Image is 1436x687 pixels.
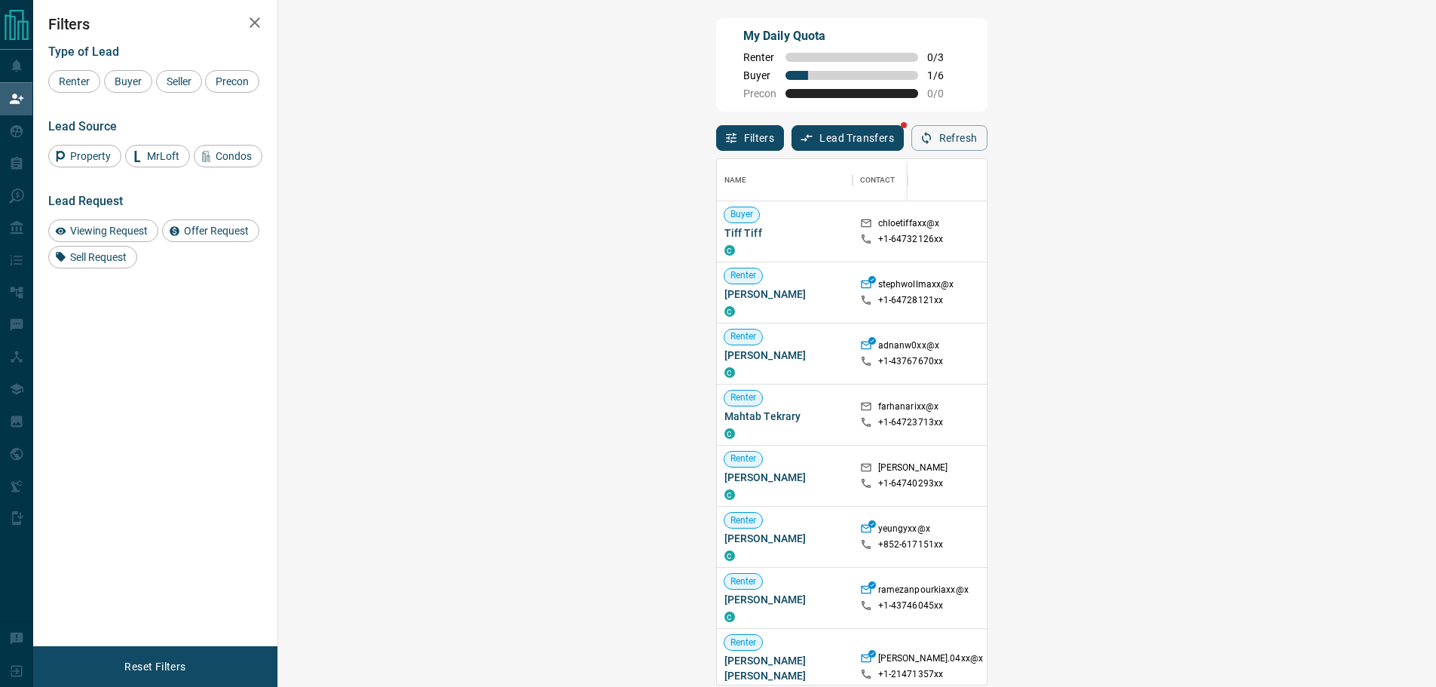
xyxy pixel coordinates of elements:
[878,355,944,368] p: +1- 43767670xx
[109,75,147,87] span: Buyer
[724,159,747,201] div: Name
[927,51,960,63] span: 0 / 3
[724,470,845,485] span: [PERSON_NAME]
[65,251,132,263] span: Sell Request
[724,489,735,500] div: condos.ca
[878,416,944,429] p: +1- 64723713xx
[724,391,763,404] span: Renter
[48,219,158,242] div: Viewing Request
[724,208,760,221] span: Buyer
[161,75,197,87] span: Seller
[48,70,100,93] div: Renter
[54,75,95,87] span: Renter
[724,531,845,546] span: [PERSON_NAME]
[210,75,254,87] span: Precon
[115,654,195,679] button: Reset Filters
[716,125,785,151] button: Filters
[724,269,763,282] span: Renter
[878,278,954,294] p: stephwollmaxx@x
[878,668,944,681] p: +1- 21471357xx
[743,27,960,45] p: My Daily Quota
[125,145,190,167] div: MrLoft
[860,159,896,201] div: Contact
[724,653,845,683] span: [PERSON_NAME] [PERSON_NAME]
[205,70,259,93] div: Precon
[48,119,117,133] span: Lead Source
[743,51,776,63] span: Renter
[724,514,763,527] span: Renter
[927,69,960,81] span: 1 / 6
[48,246,137,268] div: Sell Request
[743,87,776,100] span: Precon
[878,538,944,551] p: +852- 617151xx
[210,150,257,162] span: Condos
[878,339,939,355] p: adnanw0xx@x
[48,194,123,208] span: Lead Request
[791,125,904,151] button: Lead Transfers
[724,612,735,622] div: condos.ca
[142,150,185,162] span: MrLoft
[878,600,944,612] p: +1- 43746045xx
[65,150,116,162] span: Property
[162,219,259,242] div: Offer Request
[878,294,944,307] p: +1- 64728121xx
[911,125,987,151] button: Refresh
[717,159,853,201] div: Name
[194,145,262,167] div: Condos
[878,477,944,490] p: +1- 64740293xx
[878,217,940,233] p: chloetiffaxx@x
[878,400,939,416] p: farhanarixx@x
[878,462,948,477] p: [PERSON_NAME]
[65,225,153,237] span: Viewing Request
[48,44,119,59] span: Type of Lead
[724,306,735,317] div: condos.ca
[724,551,735,561] div: condos.ca
[724,409,845,424] span: Mahtab Tekrary
[724,452,763,465] span: Renter
[156,70,202,93] div: Seller
[878,652,984,668] p: [PERSON_NAME].04xx@x
[104,70,152,93] div: Buyer
[878,584,969,600] p: ramezanpourkiaxx@x
[927,87,960,100] span: 0 / 0
[724,367,735,378] div: condos.ca
[724,330,763,343] span: Renter
[48,145,121,167] div: Property
[724,225,845,241] span: Tiff Tiff
[724,592,845,607] span: [PERSON_NAME]
[878,523,930,538] p: yeungyxx@x
[743,69,776,81] span: Buyer
[724,287,845,302] span: [PERSON_NAME]
[48,15,262,33] h2: Filters
[724,636,763,649] span: Renter
[724,428,735,439] div: condos.ca
[724,348,845,363] span: [PERSON_NAME]
[724,245,735,256] div: condos.ca
[724,575,763,588] span: Renter
[878,233,944,246] p: +1- 64732126xx
[179,225,254,237] span: Offer Request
